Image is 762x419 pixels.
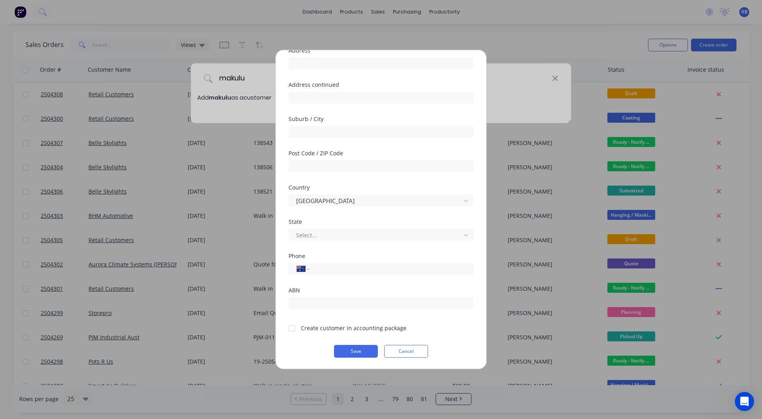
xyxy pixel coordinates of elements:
div: Post Code / ZIP Code [289,151,473,156]
div: State [289,219,473,225]
div: Open Intercom Messenger [735,392,754,411]
div: Country [289,185,473,190]
div: Suburb / City [289,116,473,122]
button: Save [334,345,378,358]
div: Create customer in accounting package [301,324,407,332]
div: Address continued [289,82,473,88]
div: Phone [289,253,473,259]
div: Address [289,48,473,53]
button: Cancel [384,345,428,358]
div: ABN [289,288,473,293]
